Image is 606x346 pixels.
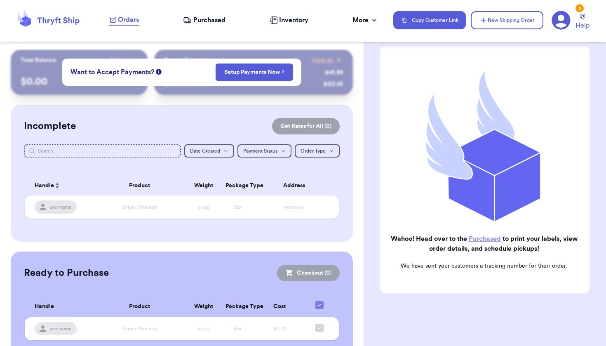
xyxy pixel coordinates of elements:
[237,144,291,158] button: Payment Status
[387,262,581,270] p: We have sent your customers a tracking number for their order.
[49,325,72,332] span: username
[323,80,343,88] div: $ 123.45
[272,118,340,134] button: Get Rates for All (0)
[325,68,343,77] div: $ 45.99
[122,205,157,209] span: Striped Sweater
[122,326,157,331] span: Striped Sweater
[471,11,543,29] button: New Shipping Order
[164,56,210,64] p: Recent Payments
[243,148,277,153] span: Payment Status
[198,326,209,331] span: xx oz
[575,21,590,31] span: Help
[469,235,501,242] a: Purchased
[284,205,304,209] span: xxxxxxxx
[216,64,294,81] button: Setup Payments Now
[21,56,56,64] p: Total Balance
[254,296,305,317] th: Cost
[35,302,54,311] span: Handle
[184,144,234,158] button: Date Created
[183,15,225,25] a: Purchased
[277,265,340,281] button: Checkout (0)
[187,176,221,195] th: Weight
[110,56,138,64] a: Payout
[24,120,76,133] h2: Incomplete
[312,56,343,64] a: View all
[221,296,254,317] th: Package Type
[193,15,225,25] span: Purchased
[352,15,378,25] div: More
[270,15,308,25] a: Inventory
[54,181,61,191] button: Sort ascending
[190,148,220,153] span: Date Created
[295,144,340,158] button: Order Type
[110,56,128,64] span: Payout
[233,205,242,209] span: Box
[279,15,308,25] span: Inventory
[70,67,154,77] span: Want to Accept Payments?
[24,144,181,158] input: Search
[49,204,72,210] span: username
[312,56,333,64] span: View all
[198,205,209,209] span: xx oz
[187,296,221,317] th: Weight
[92,176,187,195] th: Product
[301,148,326,153] span: Order Type
[393,11,466,29] button: Copy Customer Link
[224,68,285,76] a: Setup Payments Now
[575,4,584,12] div: 2
[24,266,109,280] h2: Ready to Purchase
[575,14,590,31] a: Help
[109,15,139,26] a: Orders
[254,176,339,195] th: Address
[387,234,581,254] h2: Wahoo! Head over to the to print your labels, view order details, and schedule pickups!
[35,181,54,190] span: Handle
[21,75,138,88] p: $ 0.00
[233,326,242,331] span: Box
[273,326,286,331] span: $0.00
[552,11,571,30] a: 2
[92,296,187,317] th: Product
[118,15,139,25] span: Orders
[221,176,254,195] th: Package Type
